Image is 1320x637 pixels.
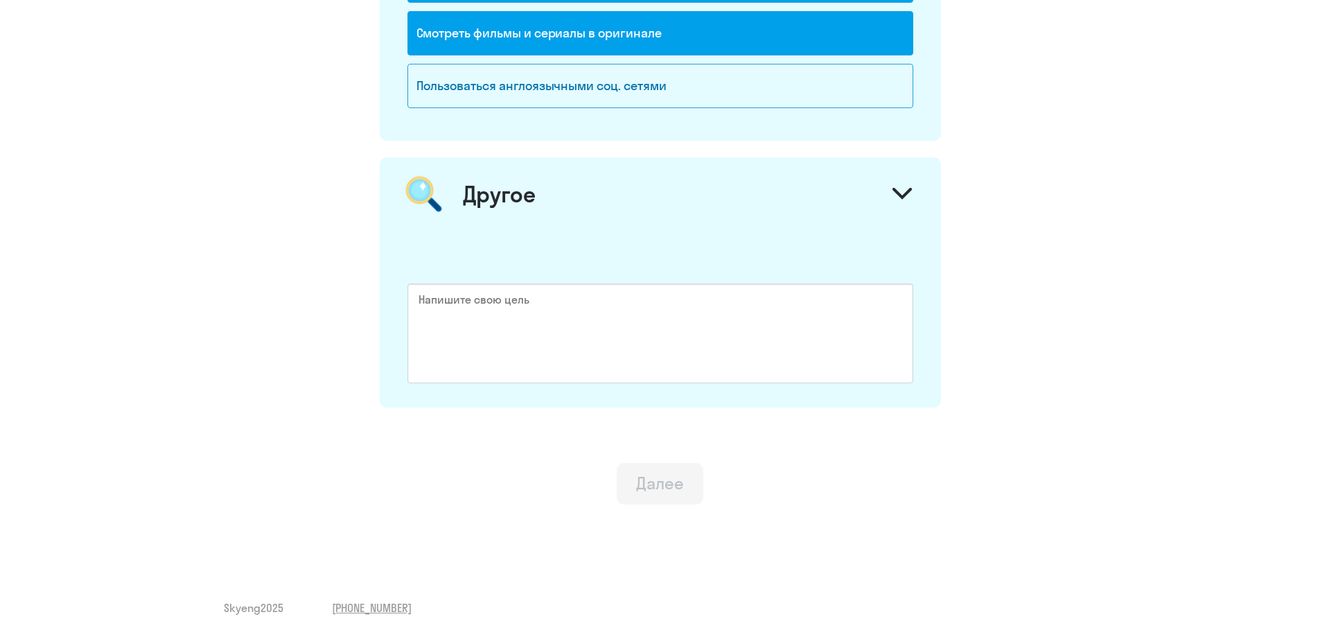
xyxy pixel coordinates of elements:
[407,64,913,108] div: Пользоваться англоязычными соц. сетями
[407,11,913,55] div: Смотреть фильмы и сериалы в оригинале
[224,600,283,616] span: Skyeng 2025
[617,463,703,505] button: Далее
[332,600,412,616] a: [PHONE_NUMBER]
[463,180,536,208] div: Другое
[398,168,449,220] img: magnifier.png
[636,472,684,494] div: Далее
